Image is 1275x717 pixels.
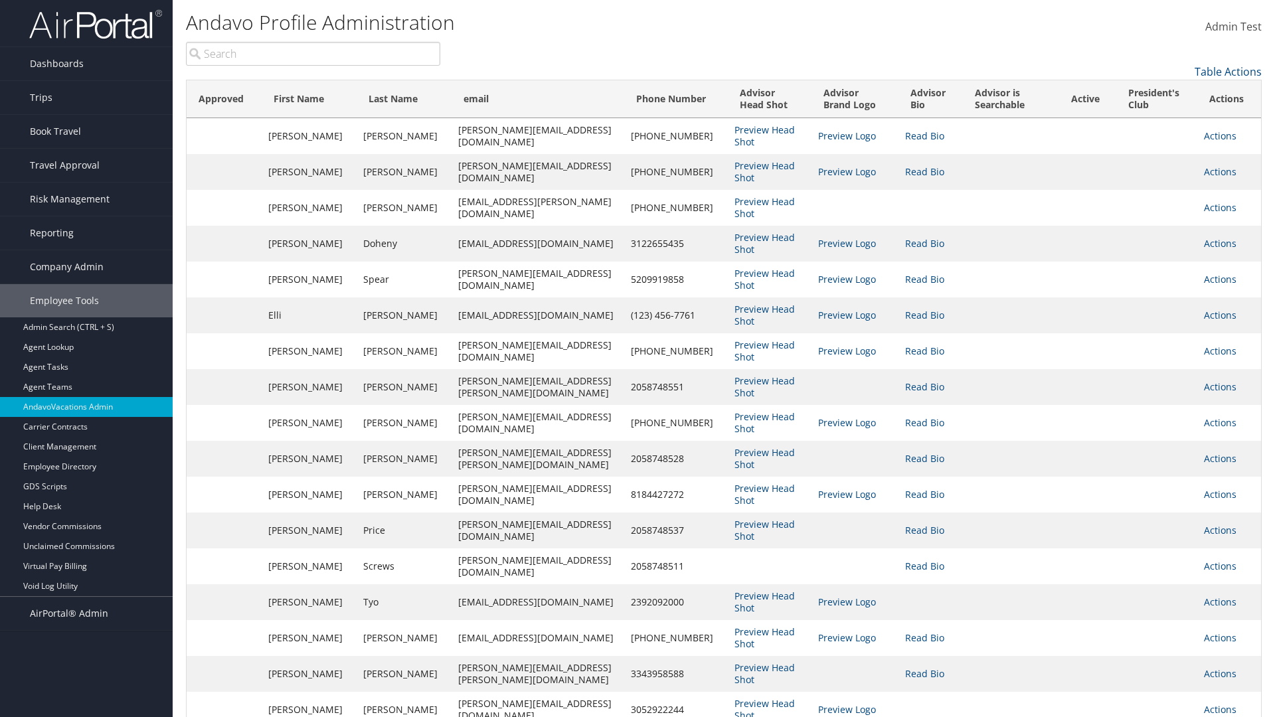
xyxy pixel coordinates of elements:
[30,183,110,216] span: Risk Management
[1204,273,1236,285] a: Actions
[734,590,795,614] a: Preview Head Shot
[30,81,52,114] span: Trips
[905,309,944,321] a: Read Bio
[1204,667,1236,680] a: Actions
[1204,452,1236,465] a: Actions
[452,548,624,584] td: [PERSON_NAME][EMAIL_ADDRESS][DOMAIN_NAME]
[357,656,452,692] td: [PERSON_NAME]
[818,703,876,716] a: Preview Logo
[818,309,876,321] a: Preview Logo
[452,513,624,548] td: [PERSON_NAME][EMAIL_ADDRESS][DOMAIN_NAME]
[811,80,898,118] th: Advisor Brand Logo: activate to sort column ascending
[905,237,944,250] a: Read Bio
[452,477,624,513] td: [PERSON_NAME][EMAIL_ADDRESS][DOMAIN_NAME]
[357,369,452,405] td: [PERSON_NAME]
[905,452,944,465] a: Read Bio
[734,195,795,220] a: Preview Head Shot
[734,303,795,327] a: Preview Head Shot
[30,250,104,283] span: Company Admin
[624,154,728,190] td: [PHONE_NUMBER]
[357,405,452,441] td: [PERSON_NAME]
[624,548,728,584] td: 2058748511
[452,190,624,226] td: [EMAIL_ADDRESS][PERSON_NAME][DOMAIN_NAME]
[262,226,357,262] td: [PERSON_NAME]
[262,584,357,620] td: [PERSON_NAME]
[1059,80,1116,118] th: Active: activate to sort column ascending
[357,190,452,226] td: [PERSON_NAME]
[1204,524,1236,536] a: Actions
[452,226,624,262] td: [EMAIL_ADDRESS][DOMAIN_NAME]
[818,488,876,501] a: Preview Logo
[357,333,452,369] td: [PERSON_NAME]
[357,584,452,620] td: Tyo
[624,441,728,477] td: 2058748528
[30,284,99,317] span: Employee Tools
[357,477,452,513] td: [PERSON_NAME]
[357,620,452,656] td: [PERSON_NAME]
[905,488,944,501] a: Read Bio
[30,149,100,182] span: Travel Approval
[262,441,357,477] td: [PERSON_NAME]
[624,656,728,692] td: 3343958588
[734,231,795,256] a: Preview Head Shot
[818,129,876,142] a: Preview Logo
[30,216,74,250] span: Reporting
[624,226,728,262] td: 3122655435
[452,656,624,692] td: [PERSON_NAME][EMAIL_ADDRESS][PERSON_NAME][DOMAIN_NAME]
[734,661,795,686] a: Preview Head Shot
[734,123,795,148] a: Preview Head Shot
[963,80,1059,118] th: Advisor is Searchable: activate to sort column ascending
[357,513,452,548] td: Price
[262,513,357,548] td: [PERSON_NAME]
[357,548,452,584] td: Screws
[905,273,944,285] a: Read Bio
[262,80,357,118] th: First Name: activate to sort column ascending
[262,333,357,369] td: [PERSON_NAME]
[1204,309,1236,321] a: Actions
[624,190,728,226] td: [PHONE_NUMBER]
[262,190,357,226] td: [PERSON_NAME]
[262,405,357,441] td: [PERSON_NAME]
[1204,560,1236,572] a: Actions
[734,625,795,650] a: Preview Head Shot
[905,345,944,357] a: Read Bio
[624,369,728,405] td: 2058748551
[262,477,357,513] td: [PERSON_NAME]
[624,477,728,513] td: 8184427272
[357,118,452,154] td: [PERSON_NAME]
[262,154,357,190] td: [PERSON_NAME]
[624,513,728,548] td: 2058748537
[905,380,944,393] a: Read Bio
[357,226,452,262] td: Doheny
[357,441,452,477] td: [PERSON_NAME]
[262,262,357,297] td: [PERSON_NAME]
[452,154,624,190] td: [PERSON_NAME][EMAIL_ADDRESS][DOMAIN_NAME]
[452,584,624,620] td: [EMAIL_ADDRESS][DOMAIN_NAME]
[905,667,944,680] a: Read Bio
[357,80,452,118] th: Last Name: activate to sort column ascending
[1204,596,1236,608] a: Actions
[818,345,876,357] a: Preview Logo
[262,548,357,584] td: [PERSON_NAME]
[1204,380,1236,393] a: Actions
[1204,703,1236,716] a: Actions
[187,80,262,118] th: Approved: activate to sort column ascending
[29,9,162,40] img: airportal-logo.png
[30,597,108,630] span: AirPortal® Admin
[452,369,624,405] td: [PERSON_NAME][EMAIL_ADDRESS][PERSON_NAME][DOMAIN_NAME]
[624,297,728,333] td: (123) 456-7761
[1205,19,1262,34] span: Admin Test
[1204,129,1236,142] a: Actions
[357,154,452,190] td: [PERSON_NAME]
[1204,165,1236,178] a: Actions
[452,297,624,333] td: [EMAIL_ADDRESS][DOMAIN_NAME]
[452,441,624,477] td: [PERSON_NAME][EMAIL_ADDRESS][PERSON_NAME][DOMAIN_NAME]
[734,446,795,471] a: Preview Head Shot
[452,118,624,154] td: [PERSON_NAME][EMAIL_ADDRESS][DOMAIN_NAME]
[734,267,795,291] a: Preview Head Shot
[624,80,728,118] th: Phone Number: activate to sort column ascending
[30,115,81,148] span: Book Travel
[1204,237,1236,250] a: Actions
[818,631,876,644] a: Preview Logo
[1204,345,1236,357] a: Actions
